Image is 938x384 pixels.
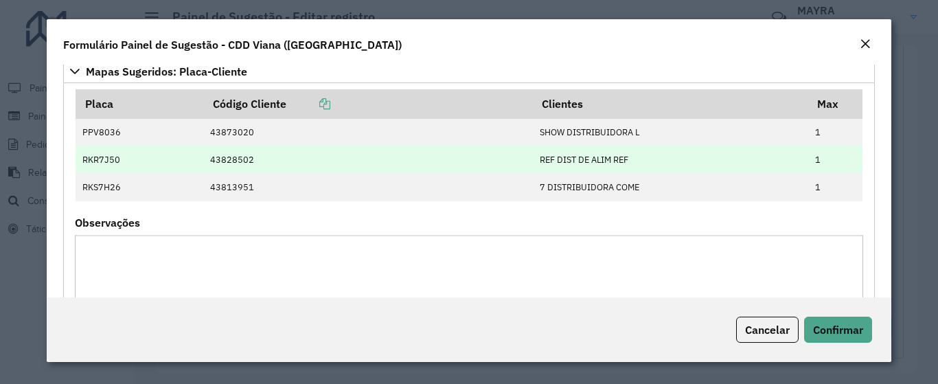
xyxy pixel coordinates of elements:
[813,323,863,337] span: Confirmar
[86,66,247,77] span: Mapas Sugeridos: Placa-Cliente
[76,119,203,146] td: PPV8036
[63,83,874,369] div: Mapas Sugeridos: Placa-Cliente
[203,173,532,201] td: 43813951
[203,146,532,173] td: 43828502
[860,38,871,49] em: Fechar
[745,323,790,337] span: Cancelar
[76,146,203,173] td: RKR7J50
[532,89,808,118] th: Clientes
[856,36,875,54] button: Close
[286,97,330,111] a: Copiar
[203,89,532,118] th: Código Cliente
[76,173,203,201] td: RKS7H26
[808,146,862,173] td: 1
[63,36,402,53] h4: Formulário Painel de Sugestão - CDD Viana ([GEOGRAPHIC_DATA])
[203,119,532,146] td: 43873020
[532,173,808,201] td: 7 DISTRIBUIDORA COME
[75,214,140,231] label: Observações
[532,119,808,146] td: SHOW DISTRIBUIDORA L
[808,119,862,146] td: 1
[736,317,799,343] button: Cancelar
[808,173,862,201] td: 1
[76,89,203,118] th: Placa
[808,89,862,118] th: Max
[532,146,808,173] td: REF DIST DE ALIM REF
[804,317,872,343] button: Confirmar
[63,60,874,83] a: Mapas Sugeridos: Placa-Cliente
